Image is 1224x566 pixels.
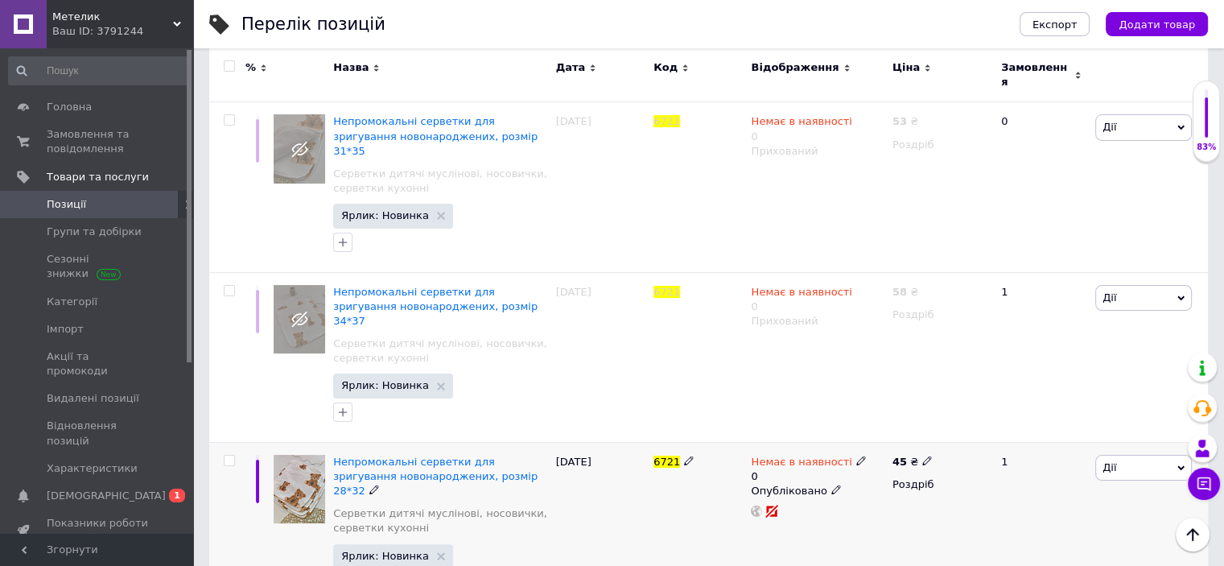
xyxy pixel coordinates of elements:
[556,60,586,75] span: Дата
[333,337,547,366] a: Серветки дитячі муслінові, носовички, серветки кухонні
[333,115,538,156] a: Непромокальні серветки для зригування новонароджених, розмір 31*35
[274,285,325,354] img: Непромокаемые салфетки для срыгивания новорожденных, размер 34*37
[47,170,149,184] span: Товари та послуги
[1032,19,1078,31] span: Експорт
[333,456,538,497] a: Непромокальні серветки для зригування новонароджених, розмір 28*32
[241,16,385,33] div: Перелік позицій
[1106,12,1208,36] button: Додати товар
[333,506,547,535] a: Серветки дитячі муслінові, носовички, серветки кухонні
[1001,60,1070,89] span: Замовлення
[47,489,166,503] span: [DEMOGRAPHIC_DATA]
[892,60,920,75] span: Ціна
[892,138,987,152] div: Роздріб
[892,455,933,469] div: ₴
[653,115,680,127] span: 6721
[1188,468,1220,500] button: Чат з покупцем
[47,197,86,212] span: Позиції
[552,102,649,272] div: [DATE]
[341,380,429,390] span: Ярлик: Новинка
[47,322,84,337] span: Імпорт
[8,56,190,85] input: Пошук
[47,391,139,406] span: Видалені позиції
[751,60,839,75] span: Відображення
[751,144,884,159] div: Прихований
[52,24,193,39] div: Ваш ID: 3791244
[52,10,173,24] span: Метелик
[892,285,918,300] div: ₴
[751,314,884,328] div: Прихований
[892,308,987,322] div: Роздріб
[1020,12,1090,36] button: Експорт
[892,477,987,492] div: Роздріб
[991,102,1091,272] div: 0
[274,455,325,524] img: Непромокаемые салфетки для срыгивания новорожденных, размер 28*32
[47,295,97,309] span: Категорії
[47,349,149,378] span: Акції та промокоди
[1193,142,1219,153] div: 83%
[47,516,149,545] span: Показники роботи компанії
[47,419,149,448] span: Відновлення позицій
[991,272,1091,442] div: 1
[1176,518,1210,552] button: Наверх
[751,286,851,303] span: Немає в наявності
[892,114,918,129] div: ₴
[751,456,851,473] span: Немає в наявності
[47,225,142,239] span: Групи та добірки
[892,456,907,468] b: 45
[341,551,429,561] span: Ярлик: Новинка
[47,252,149,281] span: Сезонні знижки
[333,167,547,196] a: Серветки дитячі муслінові, носовички, серветки кухонні
[751,114,851,143] div: 0
[653,456,680,468] span: 6721
[274,114,325,184] img: Непромокаемые салфетки для срыгивания новорожденных, размер 31*35
[245,60,256,75] span: %
[751,484,884,498] div: Опубліковано
[1102,291,1116,304] span: Дії
[1102,121,1116,133] span: Дії
[653,60,678,75] span: Код
[892,286,907,298] b: 58
[892,115,907,127] b: 53
[751,115,851,132] span: Немає в наявності
[751,455,866,484] div: 0
[653,286,680,298] span: 6721
[333,286,538,327] a: Непромокальні серветки для зригування новонароджених, розмір 34*37
[1119,19,1195,31] span: Додати товар
[341,210,429,221] span: Ярлик: Новинка
[552,272,649,442] div: [DATE]
[47,127,149,156] span: Замовлення та повідомлення
[47,461,138,476] span: Характеристики
[1102,461,1116,473] span: Дії
[47,100,92,114] span: Головна
[333,60,369,75] span: Назва
[169,489,185,502] span: 1
[751,285,851,314] div: 0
